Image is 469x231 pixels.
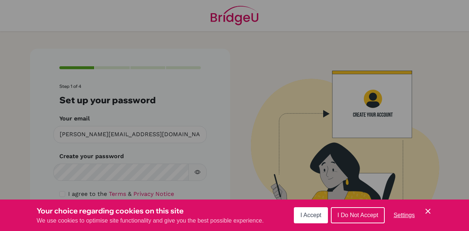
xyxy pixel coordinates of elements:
h3: Your choice regarding cookies on this site [37,205,264,216]
span: Settings [394,212,415,218]
button: I Accept [294,207,328,223]
button: Settings [388,208,421,223]
p: We use cookies to optimise site functionality and give you the best possible experience. [37,216,264,225]
span: I Do Not Accept [337,212,378,218]
button: I Do Not Accept [331,207,385,223]
span: I Accept [300,212,321,218]
button: Save and close [424,207,432,216]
